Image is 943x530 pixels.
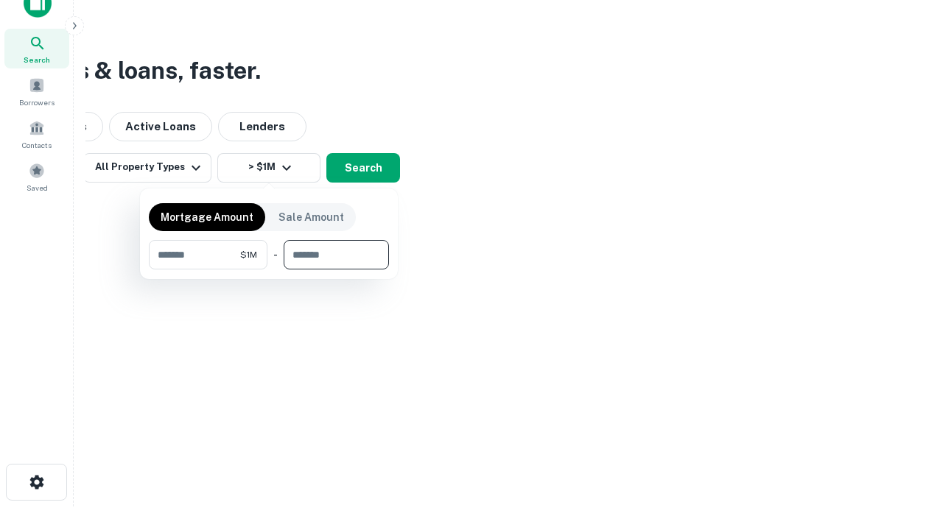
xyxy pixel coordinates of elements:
[240,248,257,261] span: $1M
[869,412,943,483] iframe: Chat Widget
[278,209,344,225] p: Sale Amount
[273,240,278,269] div: -
[161,209,253,225] p: Mortgage Amount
